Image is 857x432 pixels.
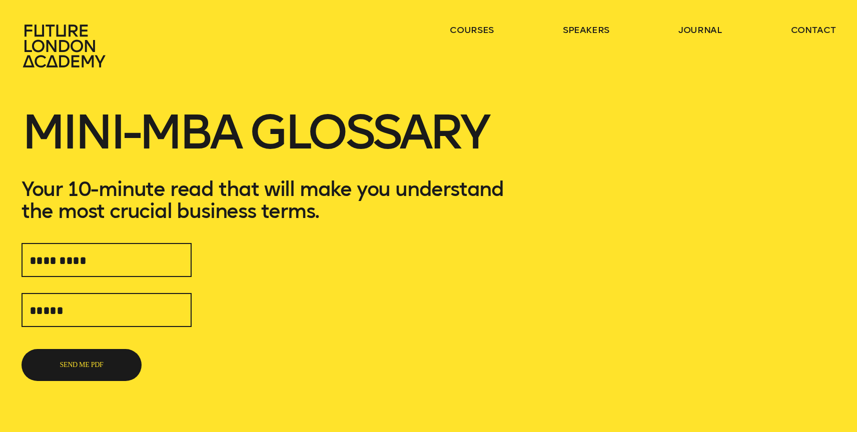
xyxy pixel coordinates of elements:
[22,349,142,381] button: SEND ME PDF
[22,110,514,178] h1: Mini-MBA Glossary
[791,24,836,36] a: contact
[22,178,514,222] p: Your 10-minute read that will make you understand the most crucial business terms.
[678,24,722,36] a: journal
[450,24,494,36] a: courses
[563,24,609,36] a: speakers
